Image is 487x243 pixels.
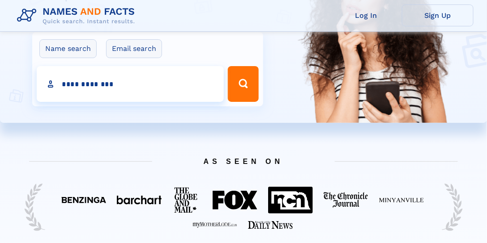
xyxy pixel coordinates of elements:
[213,191,257,209] img: Featured on FOX 40
[248,221,293,229] img: Featured on Starkville Daily News
[442,183,463,232] img: Trust Reef
[324,192,368,208] img: Featured on The Chronicle Journal
[37,66,224,102] input: search input
[13,4,142,28] img: Logo Names and Facts
[330,4,402,26] a: Log In
[16,147,471,176] span: AS SEEN ON
[379,197,424,203] img: Featured on Minyanville
[268,187,313,213] img: Featured on NCN
[61,197,106,203] img: Featured on Benzinga
[117,196,162,204] img: Featured on BarChart
[106,39,162,58] label: Email search
[402,4,474,26] a: Sign Up
[39,39,97,58] label: Name search
[172,185,202,215] img: Featured on The Globe And Mail
[192,222,237,228] img: Featured on My Mother Lode
[228,66,259,102] button: Search Button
